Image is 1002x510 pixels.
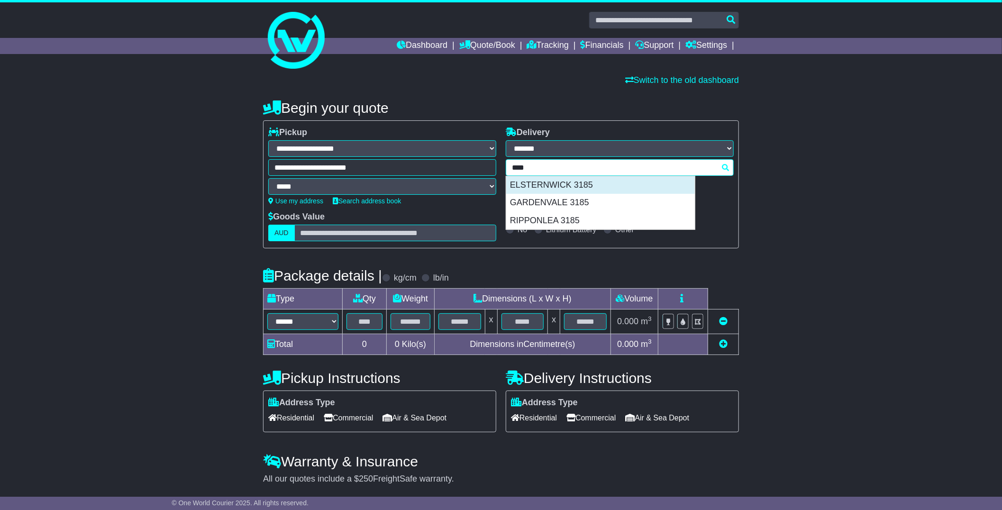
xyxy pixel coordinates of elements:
[548,310,560,334] td: x
[581,38,624,54] a: Financials
[433,273,449,283] label: lb/in
[506,212,695,230] div: RIPPONLEA 3185
[434,289,610,310] td: Dimensions (L x W x H)
[359,474,373,483] span: 250
[263,100,739,116] h4: Begin your quote
[268,225,295,241] label: AUD
[397,38,447,54] a: Dashboard
[506,176,695,194] div: ELSTERNWICK 3185
[617,317,638,326] span: 0.000
[268,212,325,222] label: Goods Value
[506,128,550,138] label: Delivery
[434,334,610,355] td: Dimensions in Centimetre(s)
[324,410,373,425] span: Commercial
[719,317,728,326] a: Remove this item
[387,334,435,355] td: Kilo(s)
[387,289,435,310] td: Weight
[506,370,739,386] h4: Delivery Instructions
[268,410,314,425] span: Residential
[527,38,569,54] a: Tracking
[263,268,382,283] h4: Package details |
[506,159,734,176] typeahead: Please provide city
[264,334,343,355] td: Total
[641,317,652,326] span: m
[459,38,515,54] a: Quote/Book
[511,398,578,408] label: Address Type
[343,334,387,355] td: 0
[641,339,652,349] span: m
[268,128,307,138] label: Pickup
[383,410,447,425] span: Air & Sea Depot
[506,194,695,212] div: GARDENVALE 3185
[263,474,739,484] div: All our quotes include a $ FreightSafe warranty.
[268,197,323,205] a: Use my address
[394,273,417,283] label: kg/cm
[636,38,674,54] a: Support
[685,38,727,54] a: Settings
[263,454,739,469] h4: Warranty & Insurance
[485,310,497,334] td: x
[511,410,557,425] span: Residential
[343,289,387,310] td: Qty
[172,499,309,507] span: © One World Courier 2025. All rights reserved.
[648,315,652,322] sup: 3
[617,339,638,349] span: 0.000
[610,289,658,310] td: Volume
[648,338,652,345] sup: 3
[626,410,690,425] span: Air & Sea Depot
[566,410,616,425] span: Commercial
[264,289,343,310] td: Type
[395,339,400,349] span: 0
[268,398,335,408] label: Address Type
[625,75,739,85] a: Switch to the old dashboard
[719,339,728,349] a: Add new item
[333,197,401,205] a: Search address book
[263,370,496,386] h4: Pickup Instructions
